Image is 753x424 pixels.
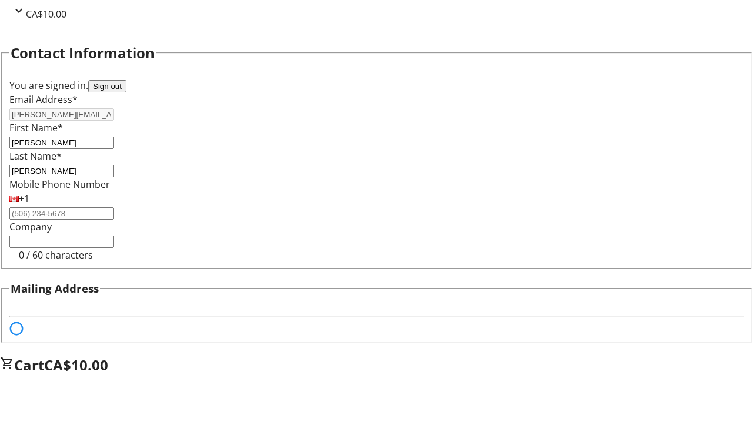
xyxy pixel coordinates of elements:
span: CA$10.00 [44,355,108,375]
span: Cart [14,355,44,375]
h2: Contact Information [11,42,155,64]
div: You are signed in. [9,78,744,92]
span: CA$10.00 [26,8,66,21]
label: First Name* [9,121,63,134]
label: Company [9,220,52,233]
label: Mobile Phone Number [9,178,110,191]
h3: Mailing Address [11,280,99,297]
label: Last Name* [9,150,62,163]
tr-character-limit: 0 / 60 characters [19,249,93,261]
input: (506) 234-5678 [9,207,114,220]
button: Sign out [88,80,126,92]
label: Email Address* [9,93,78,106]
